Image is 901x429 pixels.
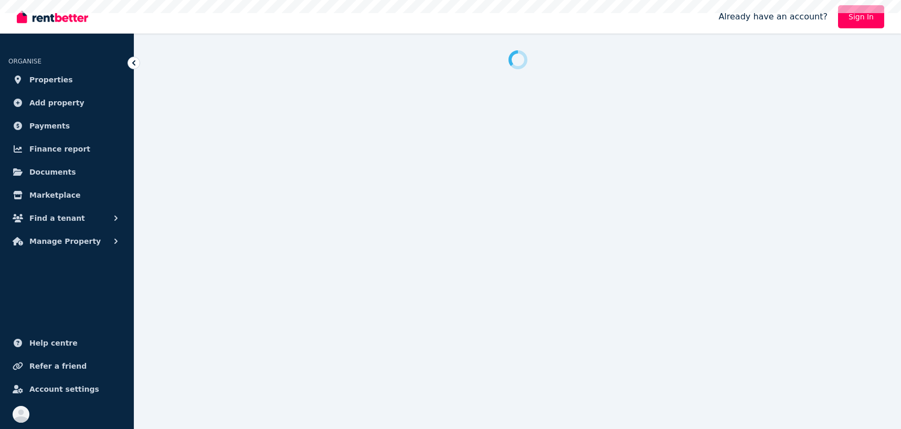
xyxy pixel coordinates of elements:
span: Manage Property [29,235,101,248]
a: Refer a friend [8,356,125,377]
button: Find a tenant [8,208,125,229]
span: Help centre [29,337,78,349]
a: Help centre [8,333,125,353]
a: Properties [8,69,125,90]
span: Payments [29,120,70,132]
span: Add property [29,96,84,109]
span: Refer a friend [29,360,87,372]
span: Properties [29,73,73,86]
a: Marketplace [8,185,125,206]
a: Add property [8,92,125,113]
a: Sign In [838,5,884,28]
span: Marketplace [29,189,80,201]
button: Manage Property [8,231,125,252]
span: Documents [29,166,76,178]
span: Find a tenant [29,212,85,224]
a: Payments [8,115,125,136]
span: Finance report [29,143,90,155]
span: Account settings [29,383,99,395]
a: Finance report [8,138,125,159]
a: Account settings [8,379,125,400]
a: Documents [8,162,125,183]
img: RentBetter [17,9,88,25]
span: Already have an account? [718,10,828,23]
span: ORGANISE [8,58,41,65]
